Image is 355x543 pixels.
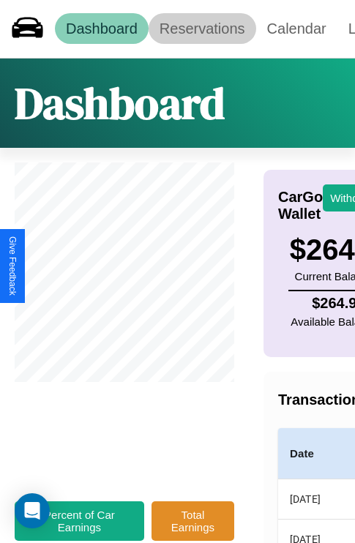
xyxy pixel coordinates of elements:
[55,13,149,44] a: Dashboard
[152,501,234,541] button: Total Earnings
[15,493,50,528] div: Open Intercom Messenger
[256,13,337,44] a: Calendar
[7,236,18,296] div: Give Feedback
[278,479,345,520] th: [DATE]
[278,189,323,222] h4: CarGo Wallet
[149,13,256,44] a: Reservations
[290,445,334,463] h4: Date
[15,501,144,541] button: Percent of Car Earnings
[15,73,225,133] h1: Dashboard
